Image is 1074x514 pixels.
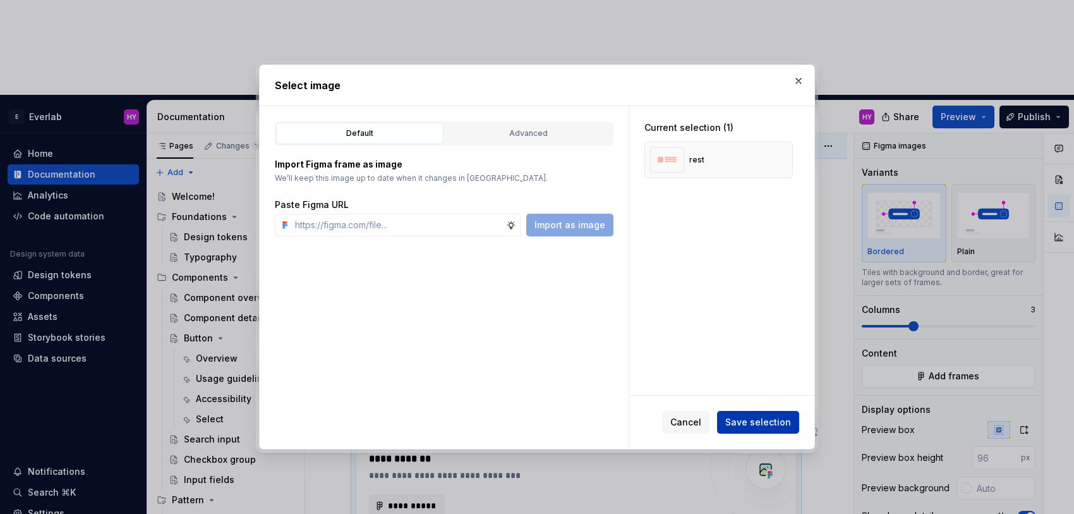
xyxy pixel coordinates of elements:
[281,127,439,140] div: Default
[275,78,799,93] h2: Select image
[725,416,791,429] span: Save selection
[275,158,613,171] p: Import Figma frame as image
[449,127,608,140] div: Advanced
[275,173,613,183] p: We’ll keep this image up to date when it changes in [GEOGRAPHIC_DATA].
[662,411,709,434] button: Cancel
[717,411,799,434] button: Save selection
[644,121,793,134] div: Current selection (1)
[689,155,704,165] div: rest
[275,199,349,211] label: Paste Figma URL
[290,214,506,236] input: https://figma.com/file...
[670,416,701,429] span: Cancel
